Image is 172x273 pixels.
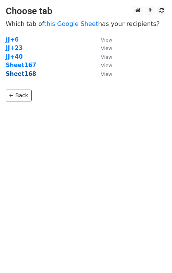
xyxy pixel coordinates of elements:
[6,20,166,28] p: Which tab of has your recipients?
[93,62,112,69] a: View
[101,54,112,60] small: View
[44,20,98,27] a: this Google Sheet
[93,45,112,51] a: View
[6,53,23,60] a: JJ+40
[101,37,112,43] small: View
[6,90,32,101] a: ← Back
[93,53,112,60] a: View
[101,45,112,51] small: View
[101,63,112,68] small: View
[93,36,112,43] a: View
[6,71,36,77] a: Sheet168
[6,45,23,51] a: JJ+23
[6,62,36,69] a: Sheet167
[93,71,112,77] a: View
[101,71,112,77] small: View
[6,6,166,17] h3: Choose tab
[6,36,19,43] a: JJ+6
